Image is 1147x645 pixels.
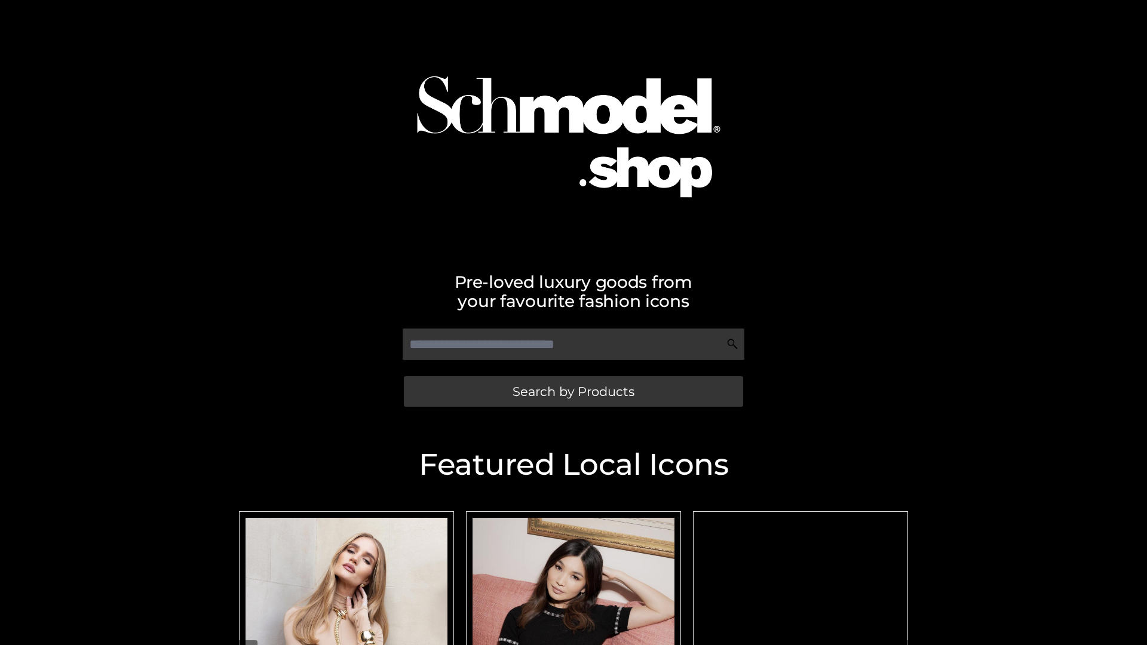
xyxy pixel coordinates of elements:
[233,272,914,311] h2: Pre-loved luxury goods from your favourite fashion icons
[726,338,738,350] img: Search Icon
[233,450,914,480] h2: Featured Local Icons​
[404,376,743,407] a: Search by Products
[513,385,634,398] span: Search by Products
